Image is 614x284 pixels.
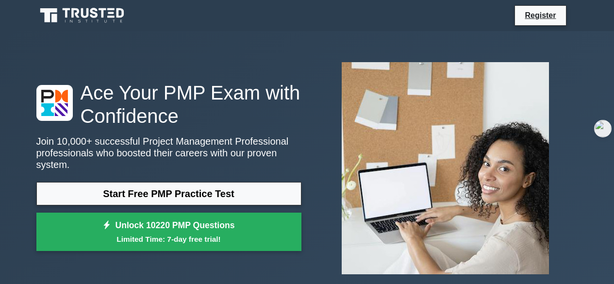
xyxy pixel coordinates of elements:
[36,213,301,251] a: Unlock 10220 PMP QuestionsLimited Time: 7-day free trial!
[49,234,289,245] small: Limited Time: 7-day free trial!
[36,81,301,128] h1: Ace Your PMP Exam with Confidence
[36,135,301,170] p: Join 10,000+ successful Project Management Professional professionals who boosted their careers w...
[36,182,301,205] a: Start Free PMP Practice Test
[519,9,562,21] a: Register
